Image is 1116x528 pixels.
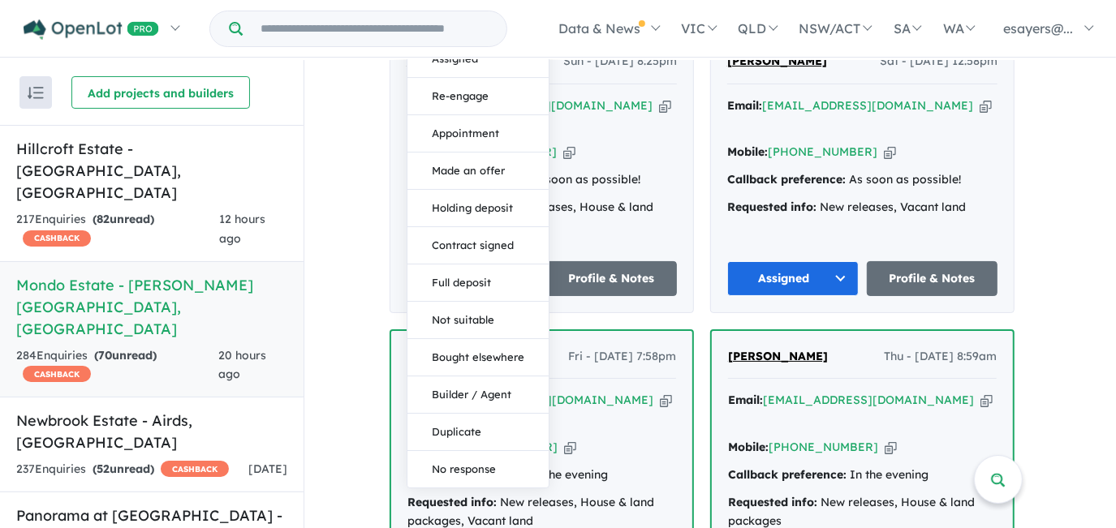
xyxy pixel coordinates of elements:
[407,227,549,264] button: Contract signed
[727,98,762,113] strong: Email:
[407,78,549,115] button: Re-engage
[23,366,91,382] span: CASHBACK
[980,392,993,409] button: Copy
[23,230,91,247] span: CASHBACK
[885,439,897,456] button: Copy
[563,144,575,161] button: Copy
[407,115,549,152] button: Appointment
[407,152,549,190] button: Made an offer
[727,200,817,214] strong: Requested info:
[980,97,992,114] button: Copy
[16,138,287,204] h5: Hillcroft Estate - [GEOGRAPHIC_DATA] , [GEOGRAPHIC_DATA]
[728,349,828,363] span: [PERSON_NAME]
[407,302,549,339] button: Not suitable
[728,467,847,482] strong: Callback preference:
[659,97,671,114] button: Copy
[16,460,229,479] div: 237 Enquir ies
[93,212,154,226] strong: ( unread)
[880,52,998,71] span: Sat - [DATE] 12:58pm
[727,198,998,217] div: New releases, Vacant land
[564,439,576,456] button: Copy
[728,393,763,407] strong: Email:
[97,212,110,226] span: 82
[867,261,998,296] a: Profile & Notes
[93,461,154,476] strong: ( unread)
[407,190,549,227] button: Holding deposit
[219,212,265,246] span: 12 hours ago
[1003,20,1073,36] span: esayers@...
[768,144,877,159] a: [PHONE_NUMBER]
[728,440,769,454] strong: Mobile:
[727,261,859,296] button: Assigned
[727,170,998,190] div: As soon as possible!
[71,76,250,109] button: Add projects and builders
[407,414,549,451] button: Duplicate
[727,144,768,159] strong: Mobile:
[161,461,229,477] span: CASHBACK
[407,376,549,414] button: Builder / Agent
[218,348,266,382] span: 20 hours ago
[769,440,878,454] a: [PHONE_NUMBER]
[98,348,112,363] span: 70
[728,347,828,367] a: [PERSON_NAME]
[94,348,157,363] strong: ( unread)
[97,461,110,476] span: 52
[248,461,287,476] span: [DATE]
[407,495,497,509] strong: Requested info:
[246,11,503,46] input: Try estate name, suburb, builder or developer
[727,54,827,68] span: [PERSON_NAME]
[728,466,997,485] div: In the evening
[28,87,44,99] img: sort.svg
[563,52,677,71] span: Sun - [DATE] 8:25pm
[728,495,817,509] strong: Requested info:
[884,144,896,161] button: Copy
[407,451,549,487] button: No response
[24,19,159,40] img: Openlot PRO Logo White
[568,347,676,367] span: Fri - [DATE] 7:58pm
[16,210,219,249] div: 217 Enquir ies
[884,347,997,367] span: Thu - [DATE] 8:59am
[727,52,827,71] a: [PERSON_NAME]
[16,346,218,385] div: 284 Enquir ies
[407,339,549,376] button: Bought elsewhere
[727,172,846,187] strong: Callback preference:
[16,274,287,340] h5: Mondo Estate - [PERSON_NAME][GEOGRAPHIC_DATA] , [GEOGRAPHIC_DATA]
[407,2,549,488] div: Unread
[762,98,973,113] a: [EMAIL_ADDRESS][DOMAIN_NAME]
[16,410,287,453] h5: Newbrook Estate - Airds , [GEOGRAPHIC_DATA]
[763,393,974,407] a: [EMAIL_ADDRESS][DOMAIN_NAME]
[407,41,549,78] button: Assigned
[407,264,549,302] button: Full deposit
[660,392,672,409] button: Copy
[546,261,678,296] a: Profile & Notes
